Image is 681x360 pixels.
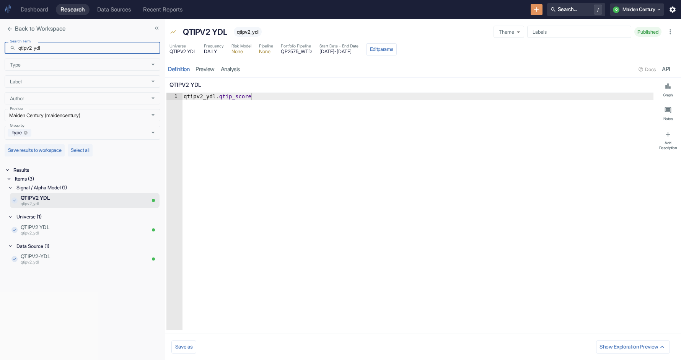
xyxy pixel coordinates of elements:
a: QTIPV2-YDLqtipv2_ydl [21,252,145,266]
p: QTIPV2 YDL [21,194,124,202]
div: Data Sources [97,6,131,13]
div: 1 [166,93,182,100]
div: Q [613,7,619,13]
div: resource tabs [165,62,681,77]
div: Definition [168,66,189,73]
button: Notes [657,103,679,124]
span: [DATE] - [DATE] [319,49,358,54]
span: Signal [170,29,176,37]
div: Items (3) [13,174,160,183]
div: Data Source (1) [15,242,160,251]
label: Search Term [10,39,31,44]
span: Published [634,29,661,35]
button: Select all [68,144,93,156]
button: Open [148,77,158,86]
p: qtipv2_ydl [21,230,124,236]
div: Results [12,166,160,174]
div: type [8,129,31,137]
span: QP2575_WTD [281,49,312,54]
span: Frequency [204,43,224,49]
p: QTIPV2-YDL [21,252,145,260]
span: QTIPV2 YDL [169,49,196,54]
div: Signal / Alpha Model (1) [15,183,160,192]
a: Research [56,4,90,15]
a: QTIPV2 YDLqtipv2_ydl [21,194,124,207]
button: Open [148,128,158,137]
span: DAILY [204,49,224,54]
a: QTIPV2 YDLqtipv2_ydl [21,223,124,236]
a: preview [192,62,218,77]
p: qtipv2_ydl [21,201,124,207]
span: None [231,49,251,54]
button: New Resource [531,4,543,16]
button: close [5,24,15,34]
span: Risk Model [231,43,251,49]
a: Recent Reports [138,4,187,15]
div: Recent Reports [143,6,182,13]
p: qtipv2_ydl [21,259,145,266]
button: Docs [636,64,659,76]
button: Save results to workspace [5,144,65,156]
button: Open [148,94,158,103]
button: Collapse Sidebar [152,23,162,33]
button: Graph [657,79,679,100]
span: type [9,129,25,136]
div: Add Description [658,140,678,150]
button: Show Exploration Preview [596,340,670,353]
span: Start Date - End Date [319,43,358,49]
span: None [259,49,273,54]
a: Data Sources [93,4,135,15]
div: Dashboard [21,6,48,13]
button: Open [148,60,158,69]
button: Search.../ [547,3,605,16]
div: Universe (1) [15,212,160,221]
p: QTIPV2 YDL [183,26,227,38]
a: analysis [218,62,243,77]
a: Dashboard [16,4,53,15]
label: Group by [10,123,24,128]
p: Back to Workspace [15,24,65,33]
label: Provider [10,106,23,111]
span: Universe [169,43,196,49]
button: Save as [171,340,196,353]
span: Pipeline [259,43,273,49]
div: API [662,66,670,73]
p: QTIPV2 YDL [21,223,124,231]
button: QMaiden Century [610,3,664,16]
div: Research [60,6,85,13]
p: QTIPV2 YDL [169,81,650,89]
div: QTIPV2 YDL [181,24,230,40]
button: Editparams [366,43,397,55]
span: qtipv2_ydl [234,29,262,35]
span: Portfolio Pipeline [281,43,312,49]
button: Open [148,111,158,120]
